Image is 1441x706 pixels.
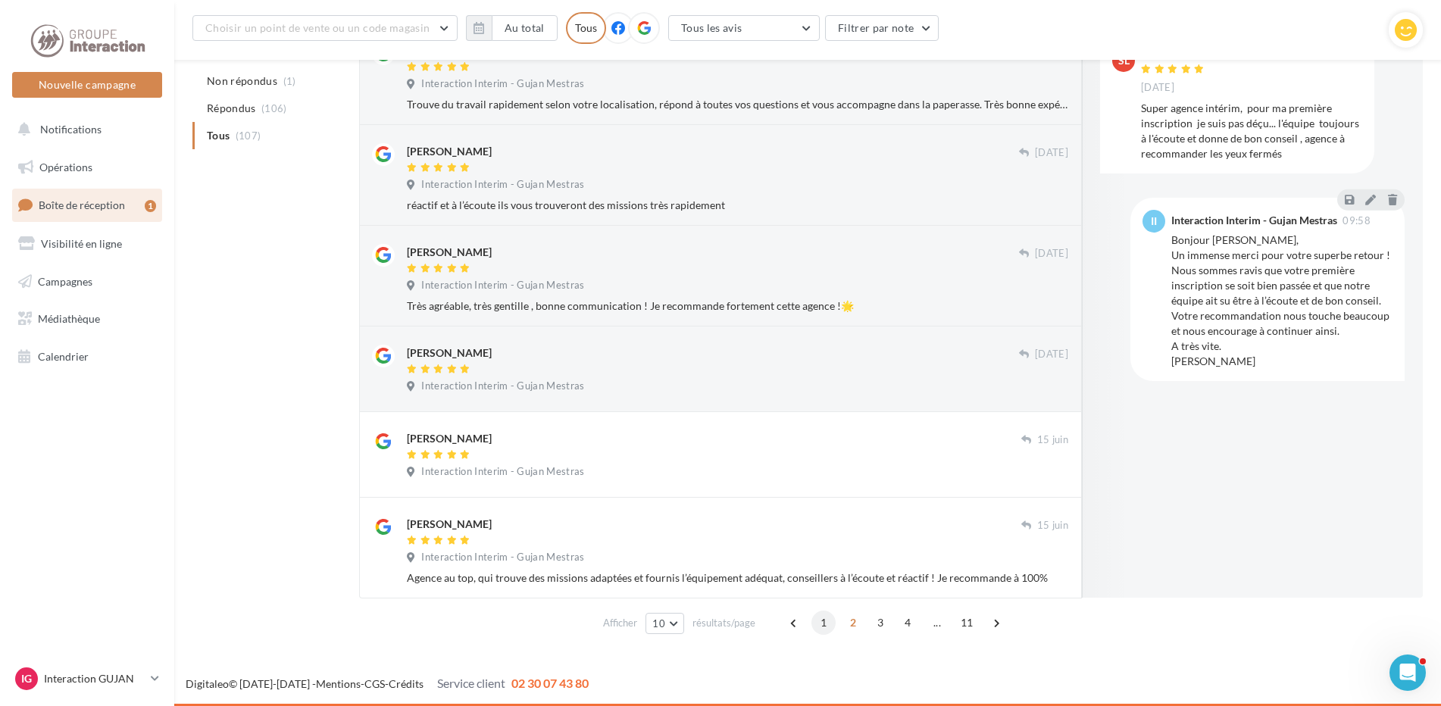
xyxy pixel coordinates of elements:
span: 15 juin [1037,433,1068,447]
span: 10 [652,617,665,629]
span: 4 [896,611,920,635]
a: Médiathèque [9,303,165,335]
span: sl [1118,53,1130,68]
a: CGS [364,677,385,690]
span: Interaction Interim - Gujan Mestras [421,465,584,479]
span: © [DATE]-[DATE] - - - [186,677,589,690]
span: Non répondus [207,73,277,89]
button: 10 [645,613,684,634]
span: [DATE] [1035,247,1068,261]
button: Nouvelle campagne [12,72,162,98]
a: Crédits [389,677,424,690]
span: Boîte de réception [39,198,125,211]
span: (106) [261,102,287,114]
span: 02 30 07 43 80 [511,676,589,690]
span: Service client [437,676,505,690]
span: [DATE] [1035,146,1068,160]
div: [PERSON_NAME] [407,517,492,532]
span: Interaction Interim - Gujan Mestras [421,178,584,192]
iframe: Intercom live chat [1389,654,1426,691]
div: [PERSON_NAME] [407,144,492,159]
span: [DATE] [1141,81,1174,95]
a: Visibilité en ligne [9,228,165,260]
div: 1 [145,200,156,212]
span: 11 [955,611,980,635]
div: [PERSON_NAME] [407,431,492,446]
span: Interaction Interim - Gujan Mestras [421,380,584,393]
span: [DATE] [1035,348,1068,361]
div: Trouve du travail rapidement selon votre localisation, répond à toutes vos questions et vous acco... [407,97,1068,112]
button: Tous les avis [668,15,820,41]
a: Mentions [316,677,361,690]
div: Super agence intérim, pour ma première inscription je suis pas déçu... l'équipe toujours à l'écou... [1141,101,1362,161]
span: Notifications [40,123,102,136]
button: Notifications [9,114,159,145]
div: Tous [566,12,606,44]
a: Digitaleo [186,677,229,690]
a: Boîte de réception1 [9,189,165,221]
span: Interaction Interim - Gujan Mestras [421,551,584,564]
span: Calendrier [38,350,89,363]
span: Opérations [39,161,92,173]
span: Médiathèque [38,312,100,325]
span: Choisir un point de vente ou un code magasin [205,21,430,34]
p: Interaction GUJAN [44,671,145,686]
div: réactif et à l’écoute ils vous trouveront des missions très rapidement [407,198,1068,213]
span: (1) [283,75,296,87]
span: II [1151,214,1157,229]
div: Bonjour [PERSON_NAME], Un immense merci pour votre superbe retour ! Nous sommes ravis que votre p... [1171,233,1393,369]
span: 2 [841,611,865,635]
a: Calendrier [9,341,165,373]
button: Filtrer par note [825,15,939,41]
span: Afficher [603,616,637,630]
span: 3 [868,611,892,635]
div: Interaction Interim - Gujan Mestras [1171,215,1337,226]
div: [PERSON_NAME] [407,245,492,260]
div: [PERSON_NAME] [407,345,492,361]
a: Campagnes [9,266,165,298]
span: Campagnes [38,274,92,287]
span: Répondus [207,101,256,116]
div: [PERSON_NAME] bouche [1141,49,1263,60]
button: Choisir un point de vente ou un code magasin [192,15,458,41]
span: Tous les avis [681,21,742,34]
span: Visibilité en ligne [41,237,122,250]
span: 15 juin [1037,519,1068,533]
div: Agence au top, qui trouve des missions adaptées et fournis l’équipement adéquat, conseillers à l’... [407,570,1068,586]
span: résultats/page [692,616,755,630]
div: Très agréable, très gentille , bonne communication ! Je recommande fortement cette agence !🌟 [407,298,1068,314]
span: 09:58 [1343,216,1371,226]
span: IG [21,671,32,686]
span: ... [925,611,949,635]
a: Opérations [9,152,165,183]
button: Au total [492,15,558,41]
a: IG Interaction GUJAN [12,664,162,693]
span: 1 [811,611,836,635]
button: Au total [466,15,558,41]
span: Interaction Interim - Gujan Mestras [421,279,584,292]
span: Interaction Interim - Gujan Mestras [421,77,584,91]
